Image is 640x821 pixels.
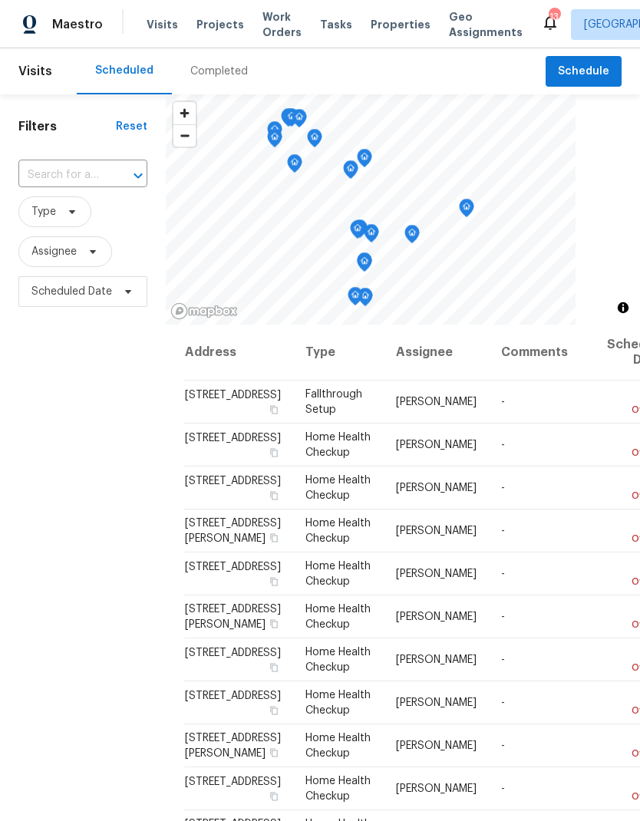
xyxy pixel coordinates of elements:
[293,325,384,381] th: Type
[501,740,505,751] span: -
[185,648,281,658] span: [STREET_ADDRESS]
[116,119,147,134] div: Reset
[305,475,371,501] span: Home Health Checkup
[173,124,196,147] button: Zoom out
[190,64,248,79] div: Completed
[357,149,372,173] div: Map marker
[185,733,281,759] span: [STREET_ADDRESS][PERSON_NAME]
[305,647,371,673] span: Home Health Checkup
[267,746,281,760] button: Copy Address
[396,397,477,407] span: [PERSON_NAME]
[147,17,178,32] span: Visits
[31,284,112,299] span: Scheduled Date
[173,102,196,124] button: Zoom in
[267,121,282,145] div: Map marker
[305,776,371,802] span: Home Health Checkup
[396,697,477,708] span: [PERSON_NAME]
[267,661,281,674] button: Copy Address
[287,154,302,178] div: Map marker
[267,129,282,153] div: Map marker
[396,483,477,493] span: [PERSON_NAME]
[558,62,609,81] span: Schedule
[348,287,363,311] div: Map marker
[396,740,477,751] span: [PERSON_NAME]
[292,109,307,133] div: Map marker
[501,697,505,708] span: -
[267,704,281,717] button: Copy Address
[284,108,299,132] div: Map marker
[185,562,281,572] span: [STREET_ADDRESS]
[357,252,372,276] div: Map marker
[489,325,595,381] th: Comments
[501,654,505,665] span: -
[267,575,281,589] button: Copy Address
[352,219,368,243] div: Map marker
[396,569,477,579] span: [PERSON_NAME]
[501,612,505,622] span: -
[281,108,296,132] div: Map marker
[501,483,505,493] span: -
[384,325,489,381] th: Assignee
[371,17,431,32] span: Properties
[501,440,505,450] span: -
[449,9,523,40] span: Geo Assignments
[364,224,379,248] div: Map marker
[267,446,281,460] button: Copy Address
[166,94,576,325] canvas: Map
[320,19,352,30] span: Tasks
[307,129,322,153] div: Map marker
[305,604,371,630] span: Home Health Checkup
[196,17,244,32] span: Projects
[185,433,281,443] span: [STREET_ADDRESS]
[31,204,56,219] span: Type
[501,397,505,407] span: -
[614,298,632,317] button: Toggle attribution
[396,654,477,665] span: [PERSON_NAME]
[173,125,196,147] span: Zoom out
[170,302,238,320] a: Mapbox homepage
[305,432,371,458] span: Home Health Checkup
[18,119,116,134] h1: Filters
[18,54,52,88] span: Visits
[305,733,371,759] span: Home Health Checkup
[549,9,559,25] div: 13
[267,403,281,417] button: Copy Address
[619,299,628,316] span: Toggle attribution
[501,526,505,536] span: -
[404,225,420,249] div: Map marker
[305,518,371,544] span: Home Health Checkup
[357,253,372,277] div: Map marker
[396,783,477,794] span: [PERSON_NAME]
[185,691,281,701] span: [STREET_ADDRESS]
[343,160,358,184] div: Map marker
[396,526,477,536] span: [PERSON_NAME]
[185,604,281,630] span: [STREET_ADDRESS][PERSON_NAME]
[95,63,153,78] div: Scheduled
[52,17,103,32] span: Maestro
[358,288,373,312] div: Map marker
[305,690,371,716] span: Home Health Checkup
[350,220,365,244] div: Map marker
[267,531,281,545] button: Copy Address
[459,199,474,223] div: Map marker
[501,783,505,794] span: -
[546,56,622,87] button: Schedule
[185,476,281,486] span: [STREET_ADDRESS]
[185,518,281,544] span: [STREET_ADDRESS][PERSON_NAME]
[185,390,281,401] span: [STREET_ADDRESS]
[305,561,371,587] span: Home Health Checkup
[267,489,281,503] button: Copy Address
[31,244,77,259] span: Assignee
[267,790,281,803] button: Copy Address
[18,163,104,187] input: Search for an address...
[305,389,362,415] span: Fallthrough Setup
[262,9,302,40] span: Work Orders
[184,325,293,381] th: Address
[267,617,281,631] button: Copy Address
[127,165,149,186] button: Open
[396,440,477,450] span: [PERSON_NAME]
[501,569,505,579] span: -
[185,776,281,787] span: [STREET_ADDRESS]
[396,612,477,622] span: [PERSON_NAME]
